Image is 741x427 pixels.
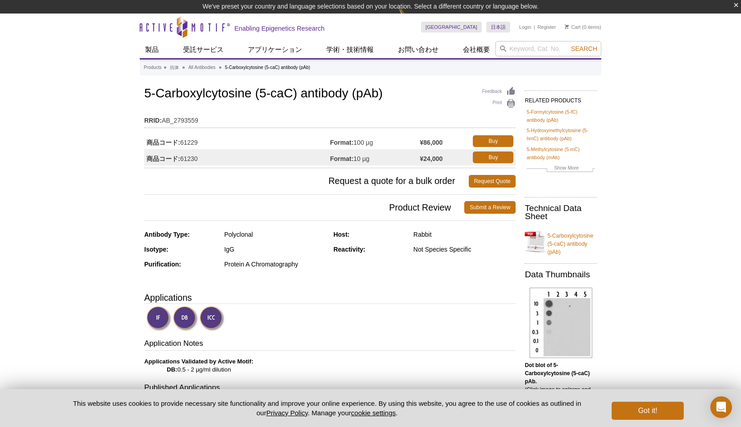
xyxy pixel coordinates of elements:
[482,87,516,96] a: Feedback
[224,260,326,268] div: Protein A Chromatography
[144,246,169,253] strong: Isotype:
[170,64,179,72] a: 抗体
[144,87,516,102] h1: 5-Carboxylcytosine (5-caC) antibody (pAb)
[144,338,516,351] h3: Application Notes
[146,138,180,147] strong: 商品コード:
[525,204,597,220] h2: Technical Data Sheet
[144,201,464,214] span: Product Review
[330,155,353,163] strong: Format:
[710,396,732,418] div: Open Intercom Messenger
[568,45,600,53] button: Search
[144,111,516,125] td: AB_2793559
[144,133,330,149] td: 61229
[144,291,516,304] h3: Applications
[612,402,684,420] button: Got it!
[173,306,198,331] img: Dot Blot Validated
[178,41,229,58] a: 受託サービス
[482,99,516,109] a: Print
[525,362,590,385] b: Dot blot of 5-Carboxylcytosine (5-caC) pAb.
[144,175,469,188] span: Request a quote for a bulk order
[330,138,353,147] strong: Format:
[351,409,396,417] button: cookie settings
[334,231,350,238] strong: Host:
[144,149,330,165] td: 61230
[525,90,597,106] h2: RELATED PRODUCTS
[164,65,166,70] li: »
[398,7,422,28] img: Change Here
[224,230,326,239] div: Polyclonal
[420,155,443,163] strong: ¥24,000
[525,226,597,256] a: 5-Carboxylcytosine (5-caC) antibody (pAb)
[526,164,595,174] a: Show More
[526,126,595,142] a: 5-Hydroxymethylcytosine (5-hmC) antibody (pAb)
[242,41,307,58] a: アプリケーション
[486,22,510,32] a: 日本語
[146,306,171,331] img: Immunofluorescence Validated
[144,382,516,395] h3: Published Applications
[393,41,444,58] a: お問い合わせ
[413,245,516,253] div: Not Species Specific
[413,230,516,239] div: Rabbit
[473,152,513,163] a: Buy
[234,24,325,32] h2: Enabling Epigenetics Research
[526,145,595,161] a: 5-Methylcytosine (5-mC) antibody (mAb)
[219,65,222,70] li: »
[321,41,379,58] a: 学術・技術情報
[537,24,556,30] a: Register
[565,22,601,32] li: (0 items)
[144,116,162,124] strong: RRID:
[334,246,366,253] strong: Reactivity:
[57,399,597,418] p: This website uses cookies to provide necessary site functionality and improve your online experie...
[144,358,516,374] p: 0.5 - 2 µg/ml dilution
[330,133,420,149] td: 100 µg
[167,366,177,373] strong: DB:
[571,45,597,52] span: Search
[144,358,253,365] b: Applications Validated by Active Motif:
[224,245,326,253] div: IgG
[519,24,531,30] a: Login
[534,22,535,32] li: |
[225,65,310,70] li: 5-Carboxylcytosine (5-caC) antibody (pAb)
[330,149,420,165] td: 10 µg
[530,288,592,358] img: 5-Carboxylcytosine (5-caC) antibody (pAb) tested by dot blot analysis.
[188,64,215,72] a: All Antibodies
[565,24,569,29] img: Your Cart
[183,65,185,70] li: »
[525,361,597,402] p: (Click image to enlarge and see details.)
[526,108,595,124] a: 5-Formylcytosine (5-fC) antibody (pAb)
[464,201,516,214] a: Submit a Review
[144,231,190,238] strong: Antibody Type:
[144,261,181,268] strong: Purification:
[200,306,224,331] img: Immunocytochemistry Validated
[146,155,180,163] strong: 商品コード:
[495,41,601,56] input: Keyword, Cat. No.
[469,175,516,188] a: Request Quote
[144,64,161,72] a: Products
[140,41,164,58] a: 製品
[473,135,513,147] a: Buy
[457,41,495,58] a: 会社概要
[525,271,597,279] h2: Data Thumbnails
[266,409,308,417] a: Privacy Policy
[420,138,443,147] strong: ¥86,000
[565,24,581,30] a: Cart
[421,22,482,32] a: [GEOGRAPHIC_DATA]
